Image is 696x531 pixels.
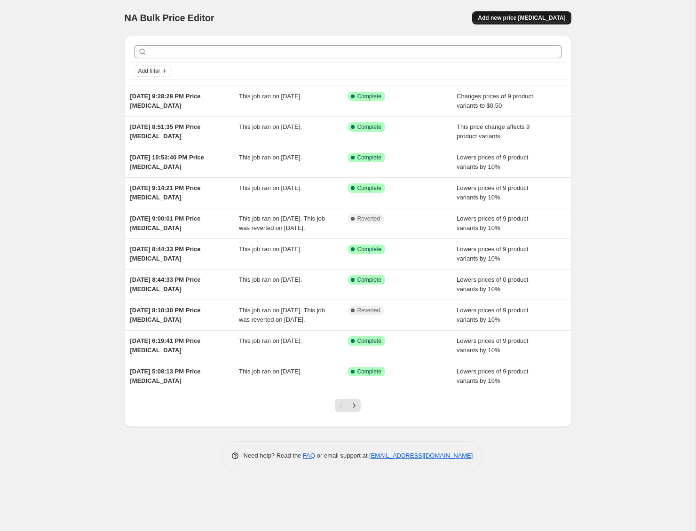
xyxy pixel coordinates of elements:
[239,307,325,323] span: This job ran on [DATE]. This job was reverted on [DATE].
[357,276,381,284] span: Complete
[457,215,528,231] span: Lowers prices of 9 product variants by 10%
[130,276,201,293] span: [DATE] 8:44:33 PM Price [MEDICAL_DATA]
[335,399,361,412] nav: Pagination
[239,337,302,344] span: This job ran on [DATE].
[457,337,528,354] span: Lowers prices of 9 product variants by 10%
[239,154,302,161] span: This job ran on [DATE].
[357,246,381,253] span: Complete
[457,184,528,201] span: Lowers prices of 9 product variants by 10%
[130,154,204,170] span: [DATE] 10:53:40 PM Price [MEDICAL_DATA]
[239,123,302,130] span: This job ran on [DATE].
[239,246,302,253] span: This job ran on [DATE].
[357,337,381,345] span: Complete
[457,307,528,323] span: Lowers prices of 9 product variants by 10%
[315,452,369,459] span: or email support at
[239,93,302,100] span: This job ran on [DATE].
[457,368,528,384] span: Lowers prices of 9 product variants by 10%
[457,93,533,109] span: Changes prices of 9 product variants to $0.50
[457,246,528,262] span: Lowers prices of 9 product variants by 10%
[138,67,160,75] span: Add filter
[130,93,201,109] span: [DATE] 9:28:29 PM Price [MEDICAL_DATA]
[357,184,381,192] span: Complete
[357,215,380,222] span: Reverted
[130,215,201,231] span: [DATE] 9:00:01 PM Price [MEDICAL_DATA]
[244,452,303,459] span: Need help? Read the
[303,452,315,459] a: FAQ
[457,123,530,140] span: This price change affects 9 product variants.
[472,11,571,24] button: Add new price [MEDICAL_DATA]
[130,307,201,323] span: [DATE] 8:10:30 PM Price [MEDICAL_DATA]
[130,368,201,384] span: [DATE] 5:08:13 PM Price [MEDICAL_DATA]
[239,368,302,375] span: This job ran on [DATE].
[348,399,361,412] button: Next
[478,14,565,22] span: Add new price [MEDICAL_DATA]
[125,13,214,23] span: NA Bulk Price Editor
[130,123,201,140] span: [DATE] 8:51:35 PM Price [MEDICAL_DATA]
[457,154,528,170] span: Lowers prices of 9 product variants by 10%
[130,246,201,262] span: [DATE] 8:44:33 PM Price [MEDICAL_DATA]
[239,215,325,231] span: This job ran on [DATE]. This job was reverted on [DATE].
[357,307,380,314] span: Reverted
[357,123,381,131] span: Complete
[239,184,302,191] span: This job ran on [DATE].
[239,276,302,283] span: This job ran on [DATE].
[369,452,473,459] a: [EMAIL_ADDRESS][DOMAIN_NAME]
[130,337,201,354] span: [DATE] 6:19:41 PM Price [MEDICAL_DATA]
[134,65,172,77] button: Add filter
[357,154,381,161] span: Complete
[130,184,201,201] span: [DATE] 9:14:21 PM Price [MEDICAL_DATA]
[357,368,381,375] span: Complete
[457,276,528,293] span: Lowers prices of 0 product variants by 10%
[357,93,381,100] span: Complete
